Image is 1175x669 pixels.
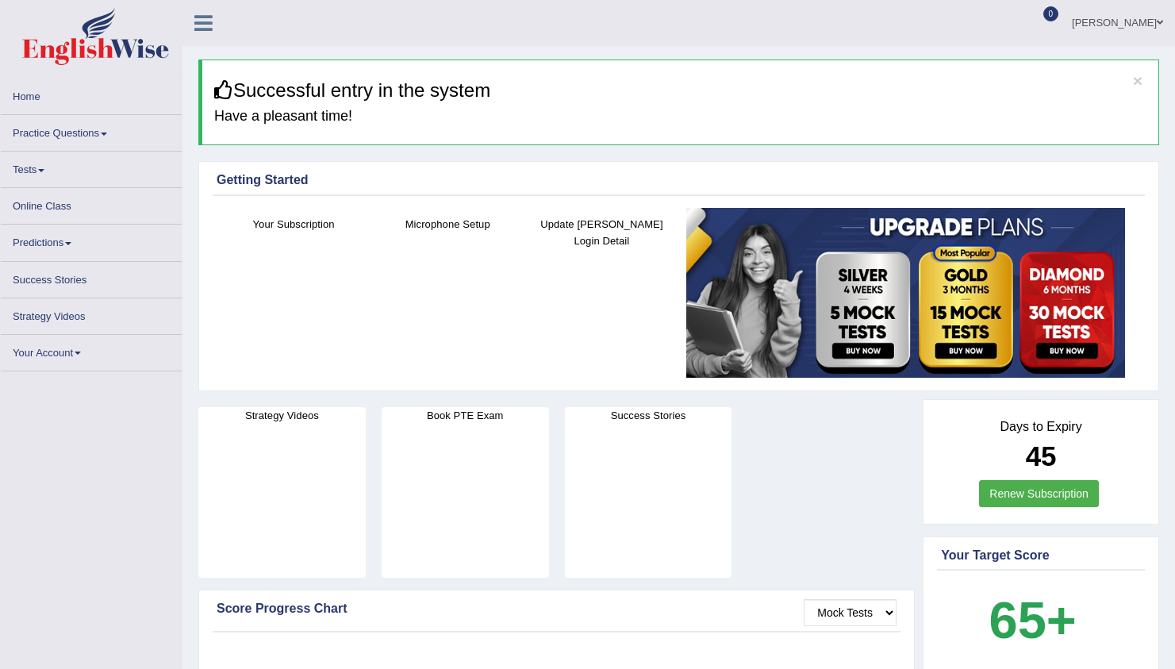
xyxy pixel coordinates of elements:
[1,79,182,110] a: Home
[1043,6,1059,21] span: 0
[1026,440,1057,471] b: 45
[686,208,1125,378] img: small5.jpg
[1,298,182,329] a: Strategy Videos
[941,546,1141,565] div: Your Target Score
[1,225,182,256] a: Predictions
[989,591,1076,649] b: 65+
[979,480,1099,507] a: Renew Subscription
[198,407,366,424] h4: Strategy Videos
[214,109,1146,125] h4: Have a pleasant time!
[532,216,670,249] h4: Update [PERSON_NAME] Login Detail
[217,599,897,618] div: Score Progress Chart
[217,171,1141,190] div: Getting Started
[1,335,182,366] a: Your Account
[1,262,182,293] a: Success Stories
[225,216,363,233] h4: Your Subscription
[214,80,1146,101] h3: Successful entry in the system
[1,115,182,146] a: Practice Questions
[1133,72,1142,89] button: ×
[378,216,516,233] h4: Microphone Setup
[565,407,732,424] h4: Success Stories
[941,420,1141,434] h4: Days to Expiry
[1,188,182,219] a: Online Class
[382,407,549,424] h4: Book PTE Exam
[1,152,182,183] a: Tests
